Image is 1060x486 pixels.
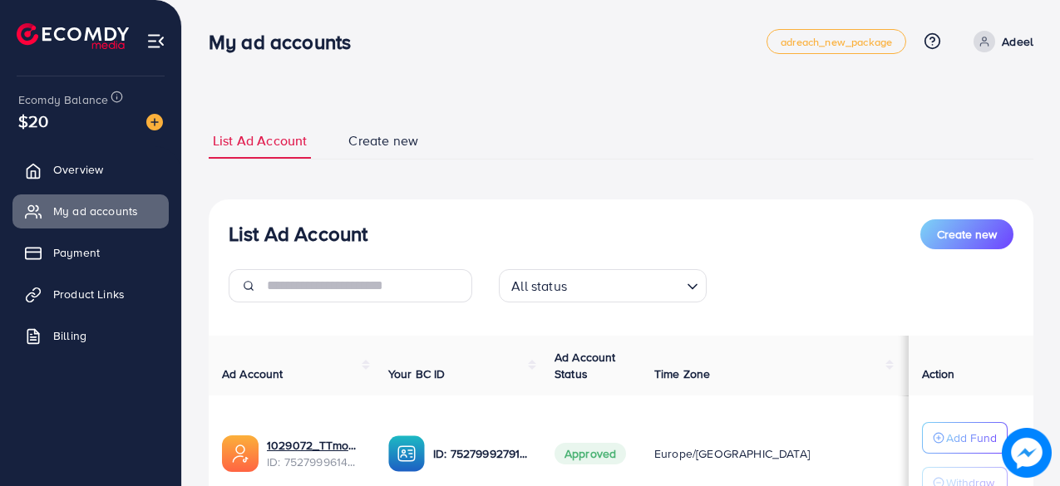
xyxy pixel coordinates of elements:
span: All status [508,274,570,298]
span: Product Links [53,286,125,302]
img: ic-ads-acc.e4c84228.svg [222,435,259,472]
p: Add Fund [946,428,997,448]
h3: List Ad Account [229,222,367,246]
span: Your BC ID [388,366,446,382]
div: Search for option [499,269,707,302]
span: Time Zone [654,366,710,382]
span: adreach_new_package [781,37,892,47]
img: menu [146,32,165,51]
h3: My ad accounts [209,30,364,54]
img: image [146,114,163,130]
a: 1029072_TTmonigrow_1752749004212 [267,437,362,454]
p: ID: 7527999279103574032 [433,444,528,464]
button: Add Fund [922,422,1008,454]
span: Payment [53,244,100,261]
a: adreach_new_package [767,29,906,54]
a: Overview [12,153,169,186]
span: $20 [18,109,48,133]
span: Ecomdy Balance [18,91,108,108]
span: Action [922,366,955,382]
img: logo [17,23,129,49]
button: Create new [920,219,1013,249]
span: Ad Account Status [555,349,616,382]
a: My ad accounts [12,194,169,228]
span: List Ad Account [213,131,307,150]
input: Search for option [572,271,680,298]
span: Overview [53,161,103,178]
span: Create new [348,131,418,150]
span: Billing [53,327,86,344]
span: Ad Account [222,366,283,382]
a: Payment [12,236,169,269]
a: Product Links [12,277,169,311]
a: Billing [12,319,169,352]
span: ID: 7527999614847467521 [267,454,362,470]
span: Create new [937,226,997,243]
div: <span class='underline'>1029072_TTmonigrow_1752749004212</span></br>7527999614847467521 [267,437,362,471]
img: ic-ba-acc.ded83a64.svg [388,435,425,472]
span: Approved [555,443,626,464]
span: Europe/[GEOGRAPHIC_DATA] [654,445,810,462]
span: My ad accounts [53,203,138,219]
img: image [1002,428,1052,478]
